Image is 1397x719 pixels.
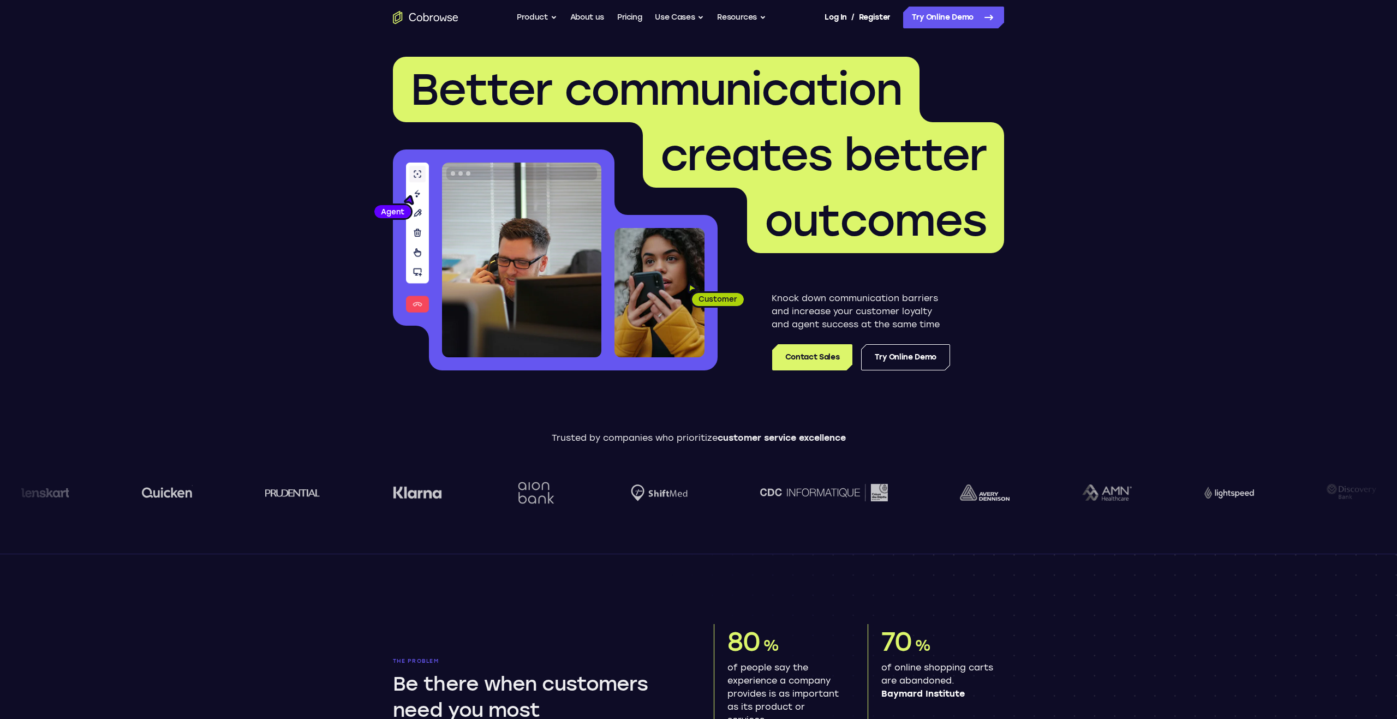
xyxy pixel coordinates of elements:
img: AMN Healthcare [1070,484,1119,501]
img: Aion Bank [502,471,546,515]
span: creates better [660,129,987,181]
p: The problem [393,658,683,664]
button: Product [517,7,557,28]
a: Try Online Demo [903,7,1004,28]
a: Log In [825,7,846,28]
span: % [763,636,779,655]
a: Register [859,7,891,28]
img: prudential [253,488,308,497]
a: About us [570,7,604,28]
img: A customer holding their phone [614,228,705,357]
a: Go to the home page [393,11,458,24]
a: Try Online Demo [861,344,950,370]
span: 70 [881,626,912,657]
span: / [851,11,855,24]
img: avery-dennison [947,484,997,501]
span: Better communication [410,63,902,116]
span: % [915,636,930,655]
a: Pricing [617,7,642,28]
img: quicken [129,484,180,501]
img: A customer support agent talking on the phone [442,163,601,357]
p: of online shopping carts are abandoned. [881,661,995,700]
span: customer service excellence [718,433,846,443]
p: Knock down communication barriers and increase your customer loyalty and agent success at the sam... [772,292,950,331]
img: CDC Informatique [747,484,875,501]
span: Baymard Institute [881,687,995,700]
span: 80 [727,626,760,657]
button: Use Cases [655,7,704,28]
img: Shiftmed [618,484,675,501]
button: Resources [717,7,766,28]
img: Klarna [380,486,429,499]
span: outcomes [765,194,987,247]
a: Contact Sales [772,344,852,370]
img: Lightspeed [1192,487,1241,498]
